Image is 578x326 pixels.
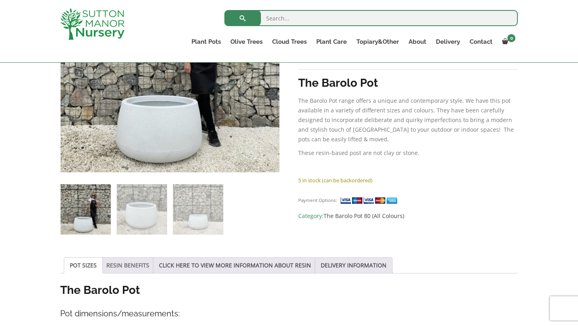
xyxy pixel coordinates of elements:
strong: The Barolo Pot [60,283,140,297]
img: logo [60,8,124,40]
strong: The Barolo Pot [298,76,378,90]
p: The Barolo Pot range offers a unique and contemporary style. We have this pot available in a vari... [298,96,518,144]
a: RESIN BENEFITS [106,258,149,273]
a: Plant Pots [187,36,226,47]
a: Olive Trees [226,36,267,47]
a: DELIVERY INFORMATION [321,258,387,273]
small: Payment Options: [298,197,337,203]
a: POT SIZES [70,258,97,273]
img: The Barolo Pot 80 Colour Granite White (Resin) - Image 2 [117,184,167,234]
input: Search... [224,10,518,26]
a: The Barolo Pot 80 (All Colours) [324,212,404,220]
img: The Barolo Pot 80 Colour Granite White (Resin) - Image 3 [173,184,223,234]
span: 0 [507,34,515,42]
a: Delivery [431,36,465,47]
img: The Barolo Pot 80 Colour Granite White (Resin) [61,184,111,234]
a: 0 [497,36,518,47]
a: Cloud Trees [267,36,311,47]
a: Topiary&Other [352,36,404,47]
img: payment supported [340,196,400,205]
p: These resin-based post are not clay or stone. [298,148,518,158]
span: Category: [298,211,518,221]
h4: Pot dimensions/measurements: [60,308,518,320]
a: CLICK HERE TO VIEW MORE INFORMATION ABOUT RESIN [159,258,311,273]
p: 5 in stock (can be backordered) [298,175,518,185]
a: About [404,36,431,47]
a: Plant Care [311,36,352,47]
a: Contact [465,36,497,47]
